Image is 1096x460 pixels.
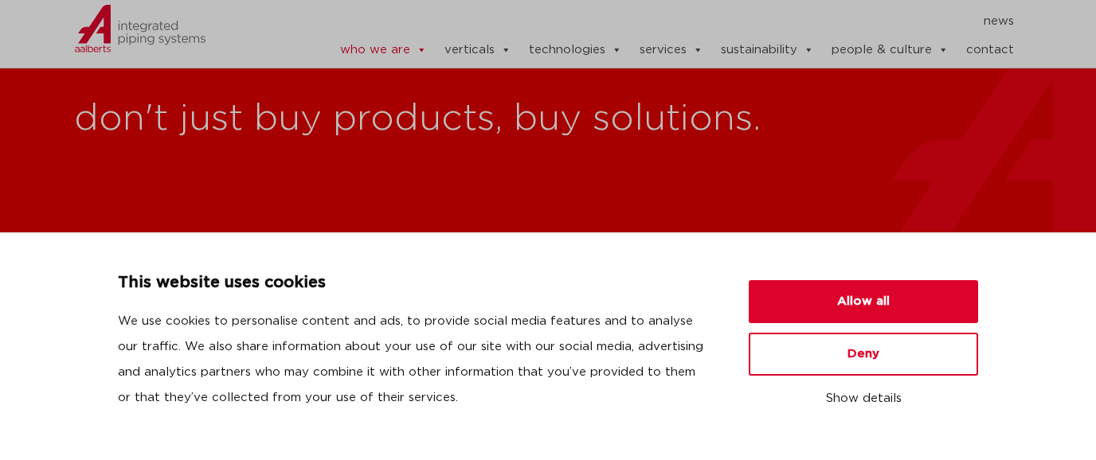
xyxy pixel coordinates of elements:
button: Show details [749,385,978,412]
nav: Menu [291,9,1014,34]
a: news [984,9,1014,34]
h1: don't just buy products, buy solutions. [74,94,1096,145]
a: sustainability [721,34,814,66]
button: Allow all [749,280,978,323]
a: who we are [340,34,427,66]
button: Deny [749,333,978,376]
a: verticals [444,34,511,66]
a: people & culture [832,34,949,66]
a: contact [966,34,1014,66]
p: This website uses cookies [118,271,710,296]
p: We use cookies to personalise content and ads, to provide social media features and to analyse ou... [118,309,710,411]
a: services [640,34,703,66]
a: technologies [529,34,622,66]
